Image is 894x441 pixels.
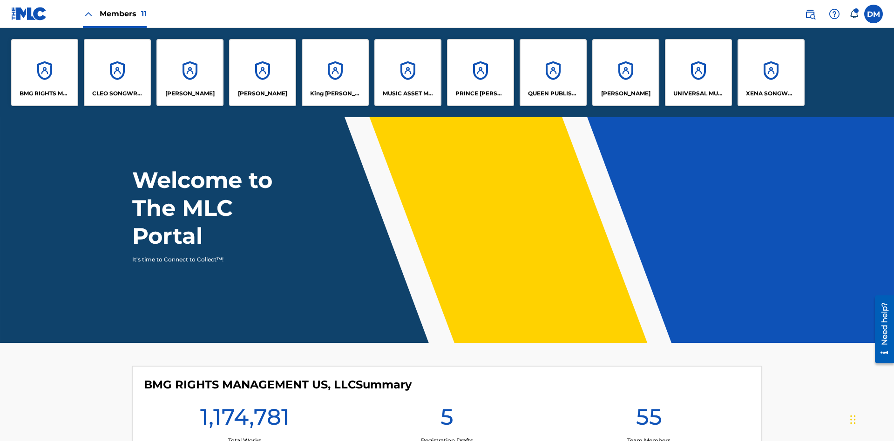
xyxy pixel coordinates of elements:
[374,39,441,106] a: AccountsMUSIC ASSET MANAGEMENT (MAM)
[455,89,506,98] p: PRINCE MCTESTERSON
[665,39,732,106] a: AccountsUNIVERSAL MUSIC PUB GROUP
[847,396,894,441] iframe: Chat Widget
[825,5,844,23] div: Help
[601,89,650,98] p: RONALD MCTESTERSON
[84,39,151,106] a: AccountsCLEO SONGWRITER
[636,403,662,436] h1: 55
[20,89,70,98] p: BMG RIGHTS MANAGEMENT US, LLC
[673,89,724,98] p: UNIVERSAL MUSIC PUB GROUP
[592,39,659,106] a: Accounts[PERSON_NAME]
[520,39,587,106] a: AccountsQUEEN PUBLISHA
[447,39,514,106] a: AccountsPRINCE [PERSON_NAME]
[829,8,840,20] img: help
[144,378,412,392] h4: BMG RIGHTS MANAGEMENT US, LLC
[528,89,579,98] p: QUEEN PUBLISHA
[200,403,290,436] h1: 1,174,781
[156,39,223,106] a: Accounts[PERSON_NAME]
[850,406,856,434] div: Drag
[805,8,816,20] img: search
[738,39,805,106] a: AccountsXENA SONGWRITER
[746,89,797,98] p: XENA SONGWRITER
[141,9,147,18] span: 11
[11,7,47,20] img: MLC Logo
[11,39,78,106] a: AccountsBMG RIGHTS MANAGEMENT US, LLC
[440,403,454,436] h1: 5
[83,8,94,20] img: Close
[864,5,883,23] div: User Menu
[238,89,287,98] p: EYAMA MCSINGER
[100,8,147,19] span: Members
[801,5,819,23] a: Public Search
[165,89,215,98] p: ELVIS COSTELLO
[849,9,859,19] div: Notifications
[868,292,894,368] iframe: Resource Center
[229,39,296,106] a: Accounts[PERSON_NAME]
[132,255,294,264] p: It's time to Connect to Collect™!
[92,89,143,98] p: CLEO SONGWRITER
[383,89,433,98] p: MUSIC ASSET MANAGEMENT (MAM)
[310,89,361,98] p: King McTesterson
[132,166,306,250] h1: Welcome to The MLC Portal
[302,39,369,106] a: AccountsKing [PERSON_NAME]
